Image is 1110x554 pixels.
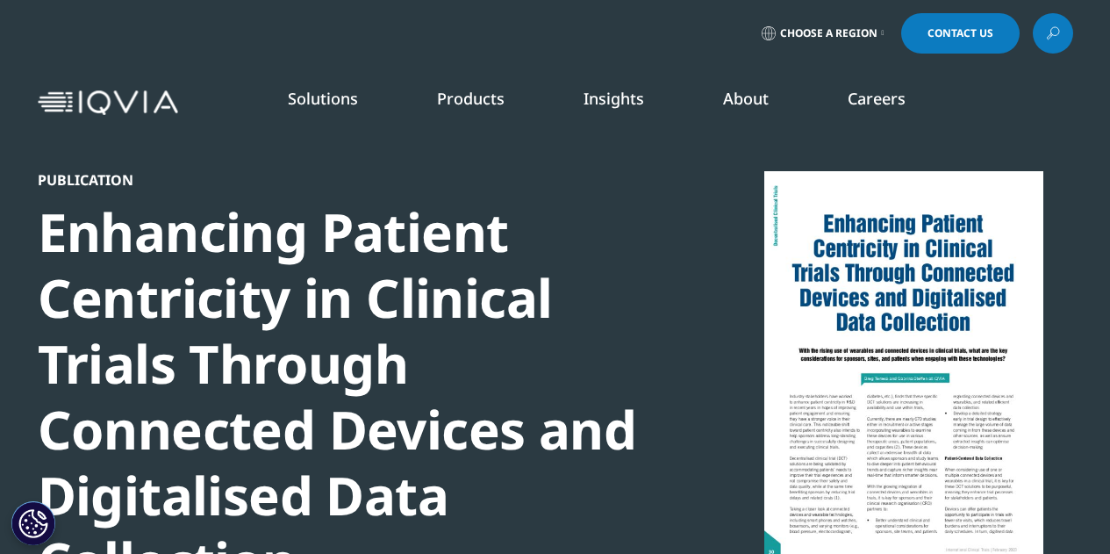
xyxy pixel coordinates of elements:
button: Cookie Settings [11,501,55,545]
img: IQVIA Healthcare Information Technology and Pharma Clinical Research Company [38,90,178,116]
a: Insights [584,88,644,109]
a: Solutions [288,88,358,109]
nav: Primary [185,61,1073,144]
a: Products [437,88,505,109]
a: Contact Us [901,13,1020,54]
a: Careers [848,88,906,109]
span: Choose a Region [780,26,877,40]
a: About [723,88,769,109]
div: Publication [38,171,640,189]
span: Contact Us [927,28,993,39]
